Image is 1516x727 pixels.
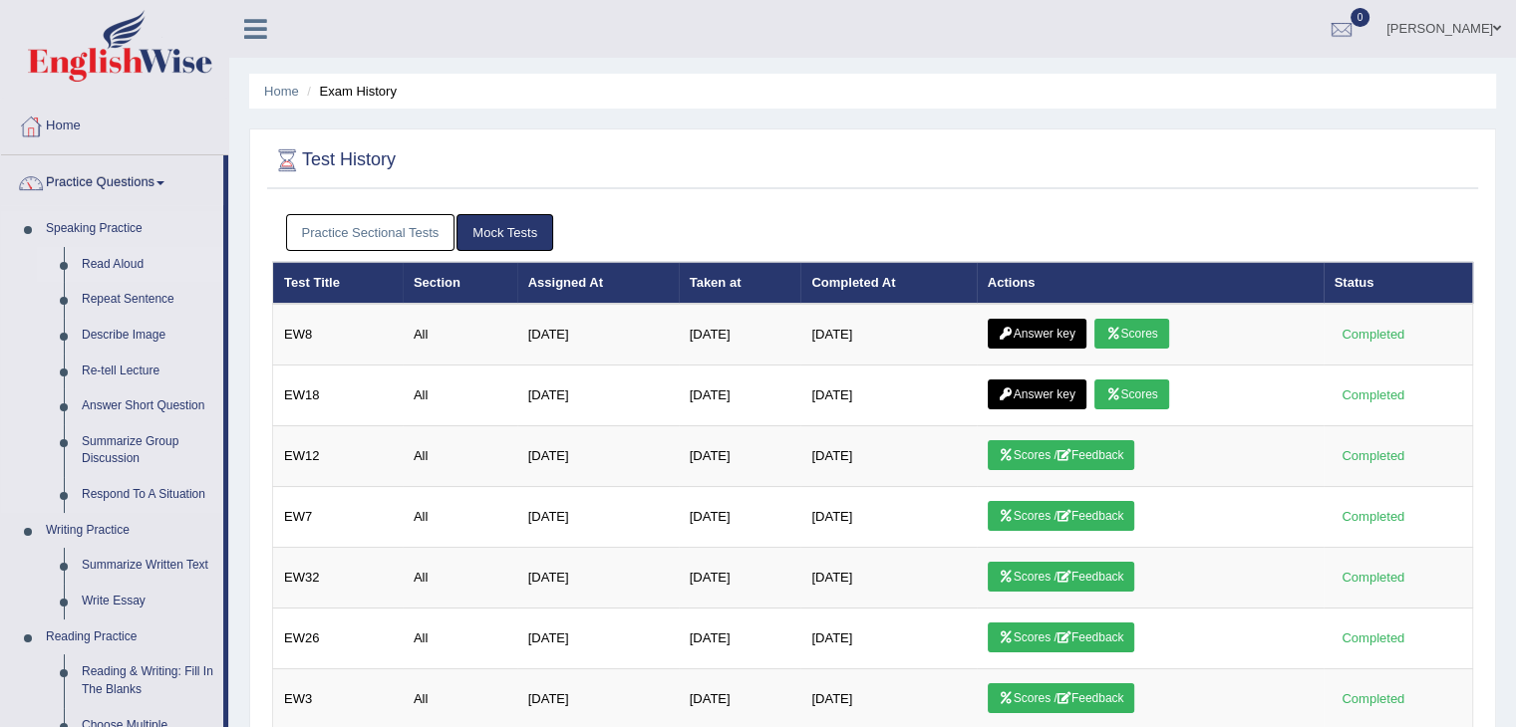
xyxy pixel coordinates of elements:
[403,548,517,608] td: All
[73,247,223,283] a: Read Aloud
[273,365,403,426] td: EW18
[456,214,553,251] a: Mock Tests
[273,548,403,608] td: EW32
[37,619,223,655] a: Reading Practice
[403,608,517,669] td: All
[679,426,801,487] td: [DATE]
[517,548,679,608] td: [DATE]
[517,304,679,365] td: [DATE]
[800,304,976,365] td: [DATE]
[1335,688,1412,709] div: Completed
[73,424,223,477] a: Summarize Group Discussion
[988,622,1135,652] a: Scores /Feedback
[272,145,396,175] h2: Test History
[988,319,1086,349] a: Answer key
[302,82,397,101] li: Exam History
[679,365,801,426] td: [DATE]
[73,388,223,424] a: Answer Short Question
[679,608,801,669] td: [DATE]
[517,426,679,487] td: [DATE]
[977,262,1324,304] th: Actions
[73,548,223,584] a: Summarize Written Text
[73,477,223,513] a: Respond To A Situation
[988,562,1135,592] a: Scores /Feedback
[1335,567,1412,588] div: Completed
[37,211,223,247] a: Speaking Practice
[517,608,679,669] td: [DATE]
[517,262,679,304] th: Assigned At
[1,99,228,148] a: Home
[73,282,223,318] a: Repeat Sentence
[517,487,679,548] td: [DATE]
[264,84,299,99] a: Home
[988,440,1135,470] a: Scores /Feedback
[988,501,1135,531] a: Scores /Feedback
[800,487,976,548] td: [DATE]
[73,584,223,619] a: Write Essay
[1335,627,1412,648] div: Completed
[73,354,223,389] a: Re-tell Lecture
[273,262,403,304] th: Test Title
[679,548,801,608] td: [DATE]
[73,654,223,707] a: Reading & Writing: Fill In The Blanks
[517,365,679,426] td: [DATE]
[800,365,976,426] td: [DATE]
[988,683,1135,713] a: Scores /Feedback
[403,365,517,426] td: All
[273,487,403,548] td: EW7
[1094,319,1168,349] a: Scores
[1335,445,1412,466] div: Completed
[679,304,801,365] td: [DATE]
[679,262,801,304] th: Taken at
[1351,8,1370,27] span: 0
[403,262,517,304] th: Section
[800,262,976,304] th: Completed At
[1335,506,1412,527] div: Completed
[1094,379,1168,409] a: Scores
[988,379,1086,409] a: Answer key
[679,487,801,548] td: [DATE]
[273,608,403,669] td: EW26
[273,426,403,487] td: EW12
[37,513,223,549] a: Writing Practice
[403,304,517,365] td: All
[1,155,223,205] a: Practice Questions
[403,426,517,487] td: All
[403,487,517,548] td: All
[800,548,976,608] td: [DATE]
[800,426,976,487] td: [DATE]
[273,304,403,365] td: EW8
[1335,324,1412,345] div: Completed
[1324,262,1473,304] th: Status
[73,318,223,354] a: Describe Image
[1335,384,1412,405] div: Completed
[286,214,455,251] a: Practice Sectional Tests
[800,608,976,669] td: [DATE]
